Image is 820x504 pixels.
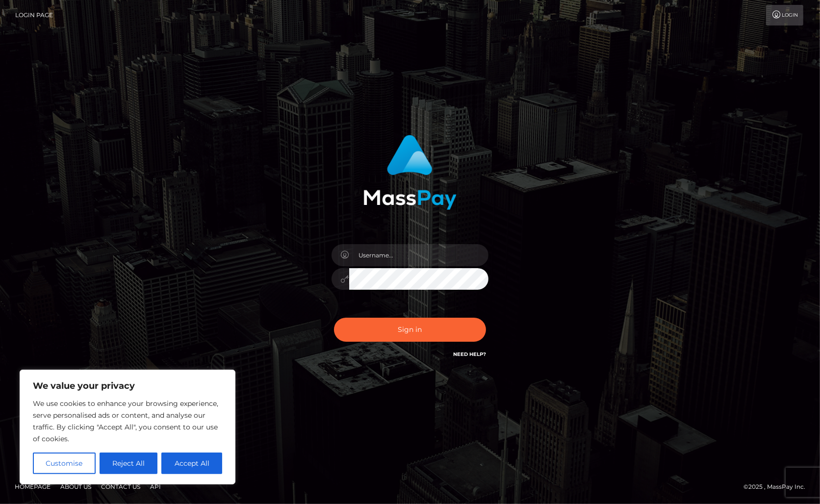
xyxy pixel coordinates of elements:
[146,479,165,494] a: API
[33,453,96,474] button: Customise
[11,479,54,494] a: Homepage
[100,453,158,474] button: Reject All
[161,453,222,474] button: Accept All
[33,398,222,445] p: We use cookies to enhance your browsing experience, serve personalised ads or content, and analys...
[15,5,53,25] a: Login Page
[33,380,222,392] p: We value your privacy
[743,481,813,492] div: © 2025 , MassPay Inc.
[363,135,457,210] img: MassPay Login
[334,318,486,342] button: Sign in
[349,244,488,266] input: Username...
[20,370,235,484] div: We value your privacy
[56,479,95,494] a: About Us
[766,5,803,25] a: Login
[97,479,144,494] a: Contact Us
[453,351,486,357] a: Need Help?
